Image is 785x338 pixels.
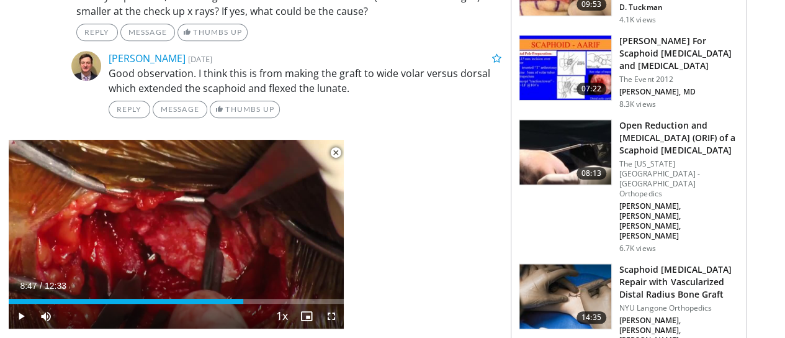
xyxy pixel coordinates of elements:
[576,311,606,324] span: 14:35
[619,87,738,97] p: [PERSON_NAME], MD
[188,53,212,65] small: [DATE]
[9,304,34,329] button: Play
[9,299,344,304] div: Progress Bar
[153,101,207,118] a: Message
[619,2,738,12] p: D. Tuckman
[177,24,248,41] a: Thumbs Up
[294,304,319,329] button: Enable picture-in-picture mode
[519,119,738,253] a: 08:13 Open Reduction and [MEDICAL_DATA] (ORIF) of a Scaphoid [MEDICAL_DATA] The [US_STATE][GEOGRA...
[323,140,348,166] button: Close
[619,159,738,199] p: The [US_STATE][GEOGRAPHIC_DATA] - [GEOGRAPHIC_DATA] Orthopedics
[109,66,501,96] p: Good observation. I think this is from making the graft to wide volar versus dorsal which extende...
[619,303,738,313] p: NYU Langone Orthopedics
[619,15,656,25] p: 4.1K views
[269,304,294,329] button: Playback Rate
[619,75,738,84] p: The Event 2012
[120,24,175,41] a: Message
[519,35,738,109] a: 07:22 [PERSON_NAME] For Scaphoid [MEDICAL_DATA] and [MEDICAL_DATA] The Event 2012 [PERSON_NAME], ...
[20,281,37,291] span: 8:47
[45,281,66,291] span: 12:33
[9,140,344,329] video-js: Video Player
[40,281,42,291] span: /
[319,304,344,329] button: Fullscreen
[519,120,611,185] img: 9e8d4ce5-5cf9-4f64-b223-8a8a66678819.150x105_q85_crop-smart_upscale.jpg
[76,24,118,41] a: Reply
[619,263,738,301] h3: Scaphoid [MEDICAL_DATA] Repair with Vascularized Distal Radius Bone Graft
[519,264,611,329] img: 5197bdbf-155a-449a-a80d-3818d0ac5d83.jpg.150x105_q85_crop-smart_upscale.jpg
[71,51,101,81] img: Avatar
[576,83,606,95] span: 07:22
[619,201,738,241] p: [PERSON_NAME], [PERSON_NAME], [PERSON_NAME], [PERSON_NAME]
[619,119,738,157] h3: Open Reduction and [MEDICAL_DATA] (ORIF) of a Scaphoid [MEDICAL_DATA]
[619,99,656,109] p: 8.3K views
[109,101,150,118] a: Reply
[519,35,611,100] img: 4622169c-1c8e-4d3f-9cda-9f5615e666ab.150x105_q85_crop-smart_upscale.jpg
[210,101,280,118] a: Thumbs Up
[109,52,186,65] a: [PERSON_NAME]
[34,304,58,329] button: Mute
[576,167,606,180] span: 08:13
[619,244,656,253] p: 6.7K views
[619,35,738,72] h3: [PERSON_NAME] For Scaphoid [MEDICAL_DATA] and [MEDICAL_DATA]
